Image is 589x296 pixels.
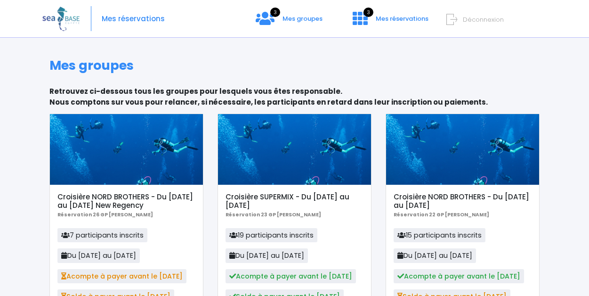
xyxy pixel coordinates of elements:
span: 19 participants inscrits [226,228,317,242]
p: Retrouvez ci-dessous tous les groupes pour lesquels vous êtes responsable. Nous comptons sur vous... [49,86,540,107]
span: 3 [363,8,373,17]
a: 3 Mes groupes [248,17,330,26]
a: 3 Mes réservations [345,17,434,26]
span: Acompte à payer avant le [DATE] [57,269,186,283]
b: Réservation 22 GP [PERSON_NAME] [394,211,489,218]
span: 3 [270,8,280,17]
span: Du [DATE] au [DATE] [57,248,140,263]
span: Mes réservations [376,14,428,23]
span: Mes groupes [282,14,323,23]
span: Acompte à payer avant le [DATE] [394,269,524,283]
span: Déconnexion [463,15,504,24]
b: Réservation 26 GP [PERSON_NAME] [57,211,153,218]
span: 7 participants inscrits [57,228,147,242]
span: Du [DATE] au [DATE] [394,248,476,263]
span: 15 participants inscrits [394,228,485,242]
h5: Croisière NORD BROTHERS - Du [DATE] au [DATE] New Regency [57,193,195,210]
span: Acompte à payer avant le [DATE] [226,269,356,283]
b: Réservation 23 GP [PERSON_NAME] [226,211,321,218]
span: Du [DATE] au [DATE] [226,248,308,263]
h1: Mes groupes [49,58,540,73]
h5: Croisière NORD BROTHERS - Du [DATE] au [DATE] [394,193,531,210]
h5: Croisière SUPERMIX - Du [DATE] au [DATE] [226,193,363,210]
